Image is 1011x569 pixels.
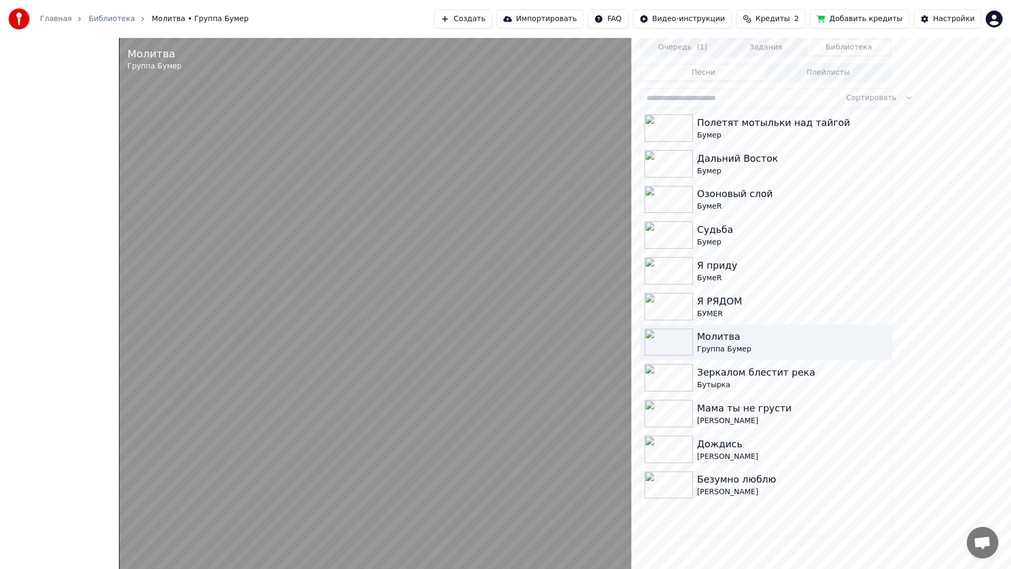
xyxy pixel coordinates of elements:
button: Настройки [914,9,982,28]
span: Молитва • Группа Бумер [152,14,249,24]
span: ( 1 ) [697,42,707,53]
div: Бумер [697,237,887,248]
div: Бумер [697,166,887,176]
div: Зеркалом блестит река [697,365,887,380]
div: Бумер [697,130,887,141]
div: Молитва [697,329,887,344]
div: Дождись [697,437,887,452]
a: Главная [40,14,72,24]
nav: breadcrumb [40,14,249,24]
div: [PERSON_NAME] [697,487,887,497]
div: Мама ты не грусти [697,401,887,416]
div: Бутырка [697,380,887,390]
button: Добавить кредиты [810,9,909,28]
button: Создать [434,9,492,28]
button: Библиотека [807,40,890,55]
div: [PERSON_NAME] [697,452,887,462]
div: Озоновый слой [697,187,887,201]
div: Группа Бумер [697,344,887,355]
div: Я РЯДОМ [697,294,887,309]
a: Библиотека [88,14,135,24]
div: БумеR [697,201,887,212]
div: Настройки [933,14,975,24]
button: Видео-инструкции [633,9,732,28]
button: Кредиты2 [736,9,806,28]
div: Безумно люблю [697,472,887,487]
span: 2 [794,14,799,24]
div: Полетят мотыльки над тайгой [697,115,887,130]
div: БУМЕR [697,309,887,319]
button: FAQ [588,9,628,28]
div: Молитва [127,46,182,61]
button: Задания [725,40,808,55]
div: Судьба [697,222,887,237]
img: youka [8,8,29,30]
div: Дальний Восток [697,151,887,166]
div: БумеR [697,273,887,283]
button: Импортировать [497,9,584,28]
div: Группа Бумер [127,61,182,72]
span: Сортировать [846,93,896,103]
a: Открытый чат [967,527,998,558]
div: [PERSON_NAME] [697,416,887,426]
button: Песни [641,65,766,81]
button: Очередь [641,40,725,55]
span: Кредиты [756,14,790,24]
div: Я приду [697,258,887,273]
button: Плейлисты [766,65,890,81]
